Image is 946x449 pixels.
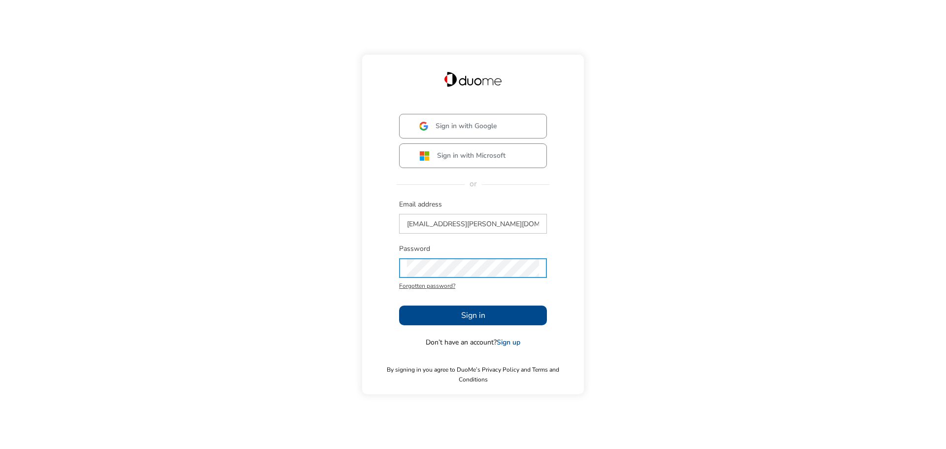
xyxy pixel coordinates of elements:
[444,72,502,87] img: Duome
[399,244,547,254] span: Password
[426,338,520,347] span: Don’t have an account?
[436,121,497,131] span: Sign in with Google
[419,122,428,131] img: google.svg
[399,143,547,168] button: Sign in with Microsoft
[465,178,482,189] span: or
[497,338,520,347] a: Sign up
[437,151,506,161] span: Sign in with Microsoft
[399,281,547,291] span: Forgotten password?
[419,150,430,161] img: ms.svg
[461,310,485,321] span: Sign in
[399,200,547,209] span: Email address
[399,114,547,138] button: Sign in with Google
[372,365,574,384] span: By signing in you agree to DuoMe’s Privacy Policy and Terms and Conditions
[399,306,547,325] button: Sign in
